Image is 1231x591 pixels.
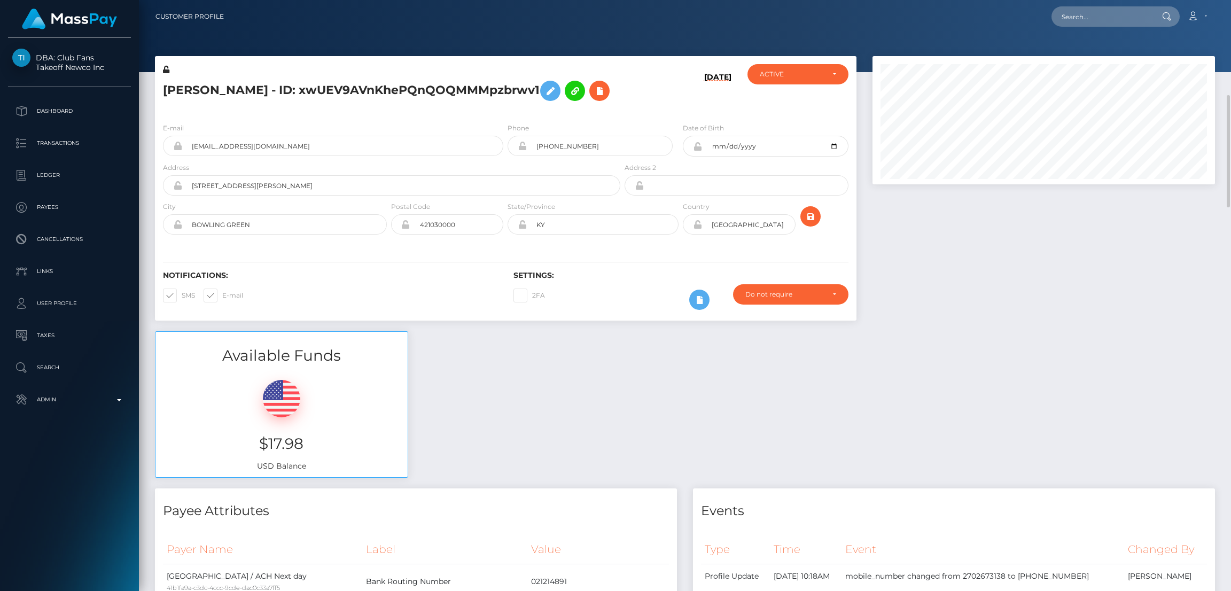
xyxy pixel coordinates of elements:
p: Taxes [12,328,127,344]
a: Cancellations [8,226,131,253]
button: ACTIVE [747,64,848,84]
h4: Events [701,502,1207,520]
label: Country [683,202,710,212]
label: Address [163,163,189,173]
td: [PERSON_NAME] [1124,564,1207,588]
label: Address 2 [625,163,656,173]
a: User Profile [8,290,131,317]
img: USD.png [263,380,300,417]
a: Payees [8,194,131,221]
h6: Notifications: [163,271,497,280]
td: [DATE] 10:18AM [770,564,842,588]
p: Admin [12,392,127,408]
a: Search [8,354,131,381]
a: Admin [8,386,131,413]
label: 2FA [513,289,545,302]
a: Dashboard [8,98,131,125]
a: Ledger [8,162,131,189]
img: Takeoff Newco Inc [12,49,30,67]
a: Taxes [8,322,131,349]
p: Dashboard [12,103,127,119]
th: Label [362,535,527,564]
label: Phone [508,123,529,133]
p: Cancellations [12,231,127,247]
label: Postal Code [391,202,430,212]
button: Do not require [733,284,848,305]
label: E-mail [204,289,243,302]
p: User Profile [12,295,127,312]
h3: Available Funds [155,345,408,366]
th: Changed By [1124,535,1207,564]
div: ACTIVE [760,70,824,79]
th: Time [770,535,842,564]
th: Type [701,535,770,564]
h3: $17.98 [163,433,400,454]
th: Payer Name [163,535,362,564]
td: Profile Update [701,564,770,588]
div: Do not require [745,290,824,299]
th: Value [527,535,669,564]
a: Links [8,258,131,285]
h6: Settings: [513,271,848,280]
p: Transactions [12,135,127,151]
td: mobile_number changed from 2702673138 to [PHONE_NUMBER] [842,564,1124,588]
img: MassPay Logo [22,9,117,29]
span: DBA: Club Fans Takeoff Newco Inc [8,53,131,72]
label: State/Province [508,202,555,212]
th: Event [842,535,1124,564]
label: Date of Birth [683,123,724,133]
input: Search... [1051,6,1152,27]
p: Ledger [12,167,127,183]
p: Links [12,263,127,279]
label: City [163,202,176,212]
label: SMS [163,289,195,302]
a: Customer Profile [155,5,224,28]
a: Transactions [8,130,131,157]
p: Search [12,360,127,376]
h5: [PERSON_NAME] - ID: xwUEV9AVnKhePQnQOQMMMpzbrwv1 [163,75,614,106]
h4: Payee Attributes [163,502,669,520]
div: USD Balance [155,367,408,477]
label: E-mail [163,123,184,133]
p: Payees [12,199,127,215]
h6: [DATE] [704,73,731,110]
